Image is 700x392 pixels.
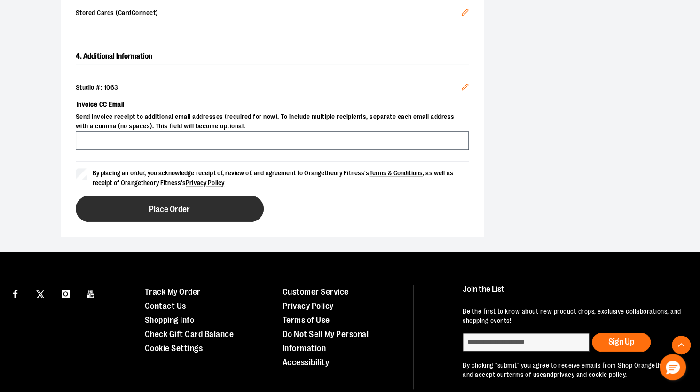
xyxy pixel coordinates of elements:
[149,205,190,214] span: Place Order
[186,179,224,187] a: Privacy Policy
[76,168,87,180] input: By placing an order, you acknowledge receipt of, review of, and agreement to Orangetheory Fitness...
[283,315,330,325] a: Terms of Use
[145,329,234,339] a: Check Gift Card Balance
[76,112,469,131] span: Send invoice receipt to additional email addresses (required for now). To include multiple recipi...
[463,285,682,302] h4: Join the List
[463,333,590,352] input: enter email
[76,49,469,64] h2: 4. Additional Information
[660,354,686,380] button: Hello, have a question? Let’s chat.
[283,287,349,297] a: Customer Service
[145,344,203,353] a: Cookie Settings
[7,285,24,301] a: Visit our Facebook page
[76,8,461,19] span: Stored Cards (CardConnect)
[76,83,469,93] div: Studio #: 1063
[283,329,369,353] a: Do Not Sell My Personal Information
[506,371,543,378] a: terms of use
[76,196,264,222] button: Place Order
[57,285,74,301] a: Visit our Instagram page
[454,1,476,26] button: Edit
[93,169,453,187] span: By placing an order, you acknowledge receipt of, review of, and agreement to Orangetheory Fitness...
[283,301,334,311] a: Privacy Policy
[672,336,691,354] button: Back To Top
[36,290,45,298] img: Twitter
[145,287,201,297] a: Track My Order
[369,169,423,177] a: Terms & Conditions
[463,361,682,380] p: By clicking "submit" you agree to receive emails from Shop Orangetheory and accept our and
[608,337,634,346] span: Sign Up
[76,96,469,112] label: Invoice CC Email
[553,371,627,378] a: privacy and cookie policy.
[145,315,195,325] a: Shopping Info
[145,301,186,311] a: Contact Us
[32,285,49,301] a: Visit our X page
[463,307,682,326] p: Be the first to know about new product drops, exclusive collaborations, and shopping events!
[592,333,651,352] button: Sign Up
[83,285,99,301] a: Visit our Youtube page
[454,76,476,101] button: Edit
[283,358,330,367] a: Accessibility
